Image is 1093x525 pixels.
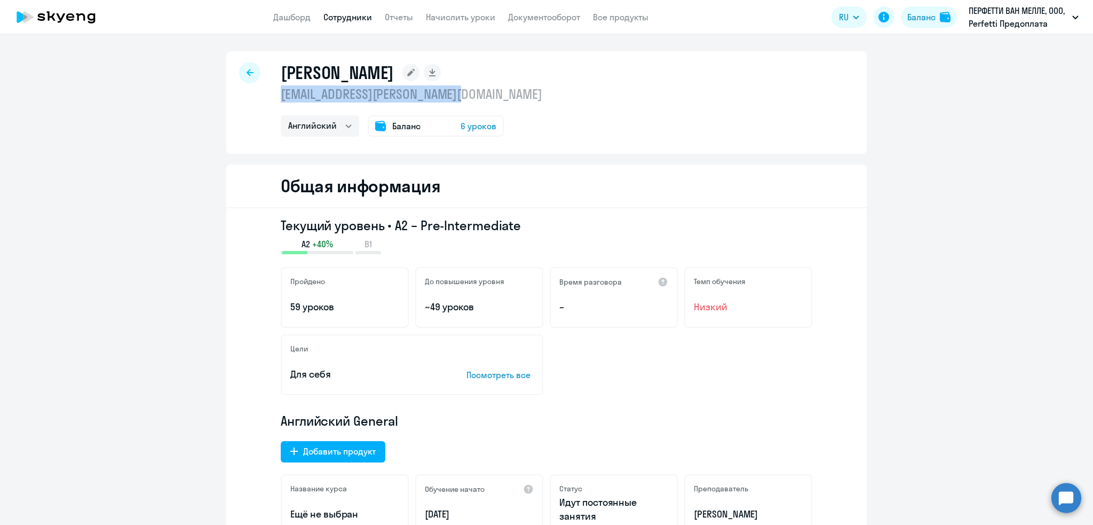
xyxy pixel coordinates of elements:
[839,11,849,23] span: RU
[831,6,867,28] button: RU
[940,12,951,22] img: balance
[323,12,372,22] a: Сотрудники
[281,217,812,234] h3: Текущий уровень • A2 – Pre-Intermediate
[281,85,542,103] p: [EMAIL_ADDRESS][PERSON_NAME][DOMAIN_NAME]
[303,445,376,458] div: Добавить продукт
[461,120,496,132] span: 6 уроков
[273,12,311,22] a: Дашборд
[281,62,394,83] h1: [PERSON_NAME]
[694,484,748,493] h5: Преподаватель
[425,277,504,286] h5: До повышения уровня
[425,300,534,314] p: ~49 уроков
[392,120,421,132] span: Баланс
[969,4,1068,30] p: ПЕРФЕТТИ ВАН МЕЛЛЕ, ООО, Perfetti Предоплата
[290,300,399,314] p: 59 уроков
[559,300,668,314] p: –
[593,12,648,22] a: Все продукты
[425,484,485,494] h5: Обучение начато
[365,238,372,250] span: B1
[963,4,1084,30] button: ПЕРФЕТТИ ВАН МЕЛЛЕ, ООО, Perfetti Предоплата
[302,238,310,250] span: A2
[312,238,333,250] span: +40%
[694,300,803,314] span: Низкий
[901,6,957,28] button: Балансbalance
[290,507,399,521] p: Ещё не выбран
[508,12,580,22] a: Документооборот
[290,484,347,493] h5: Название курса
[290,367,433,381] p: Для себя
[290,277,325,286] h5: Пройдено
[559,277,622,287] h5: Время разговора
[907,11,936,23] div: Баланс
[281,175,440,197] h2: Общая информация
[425,507,534,521] p: [DATE]
[694,277,746,286] h5: Темп обучения
[559,484,582,493] h5: Статус
[281,412,398,429] span: Английский General
[281,441,385,463] button: Добавить продукт
[466,369,534,381] p: Посмотреть все
[290,344,308,354] h5: Цели
[694,507,803,521] p: [PERSON_NAME]
[559,496,668,523] p: Идут постоянные занятия
[426,12,495,22] a: Начислить уроки
[385,12,413,22] a: Отчеты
